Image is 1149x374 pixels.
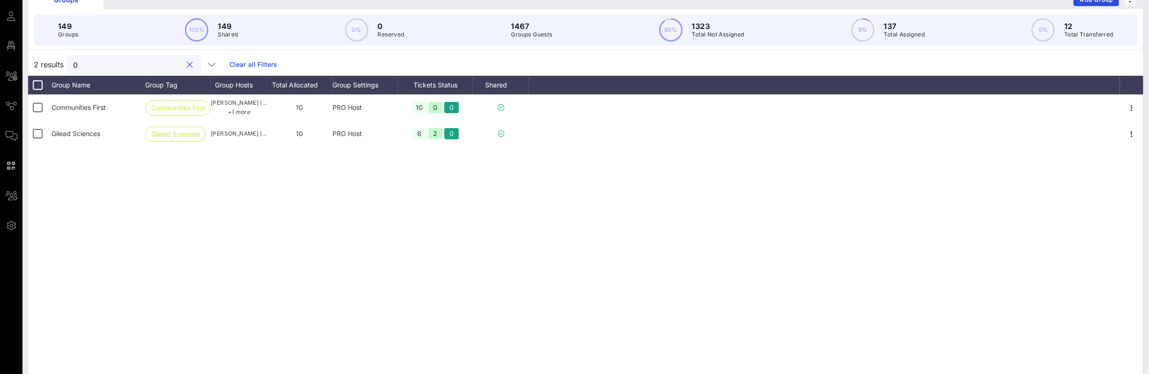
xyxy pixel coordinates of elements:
[151,127,200,141] span: Gilead Sciences
[229,59,278,70] a: Clear all Filters
[511,21,552,32] p: 1467
[398,76,473,94] div: Tickets Status
[884,30,925,39] p: Total Assigned
[211,108,267,117] p: +1 more
[58,30,78,39] p: Groups
[511,30,552,39] p: Groups Guests
[1064,30,1113,39] p: Total Transferred
[412,102,427,113] div: 10
[378,30,405,39] p: Reserved
[218,21,238,32] p: 149
[187,60,193,70] button: clear icon
[332,94,398,121] div: PRO Host
[58,21,78,32] p: 149
[296,129,303,137] span: 10
[296,103,303,111] span: 10
[52,76,145,94] div: Group Name
[428,128,443,139] div: 2
[151,101,205,115] span: Communities First
[444,102,459,113] div: 0
[884,21,925,32] p: 137
[211,129,267,138] span: [PERSON_NAME] ([EMAIL_ADDRESS][DOMAIN_NAME])
[378,21,405,32] p: 0
[692,30,744,39] p: Total Not Assigned
[1064,21,1113,32] p: 12
[211,76,267,94] div: Group Hosts
[444,128,459,139] div: 0
[267,76,332,94] div: Total Allocated
[218,30,238,39] p: Shared
[692,21,744,32] p: 1323
[52,129,100,137] span: Gilead Sciences
[332,76,398,94] div: Group Settings
[145,76,211,94] div: Group Tag
[428,102,443,113] div: 0
[473,76,529,94] div: Shared
[34,59,64,70] span: 2 results
[52,103,106,111] span: Communities First
[412,128,427,139] div: 8
[332,121,398,147] div: PRO Host
[211,98,267,117] span: [PERSON_NAME] ([EMAIL_ADDRESS][DOMAIN_NAME])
